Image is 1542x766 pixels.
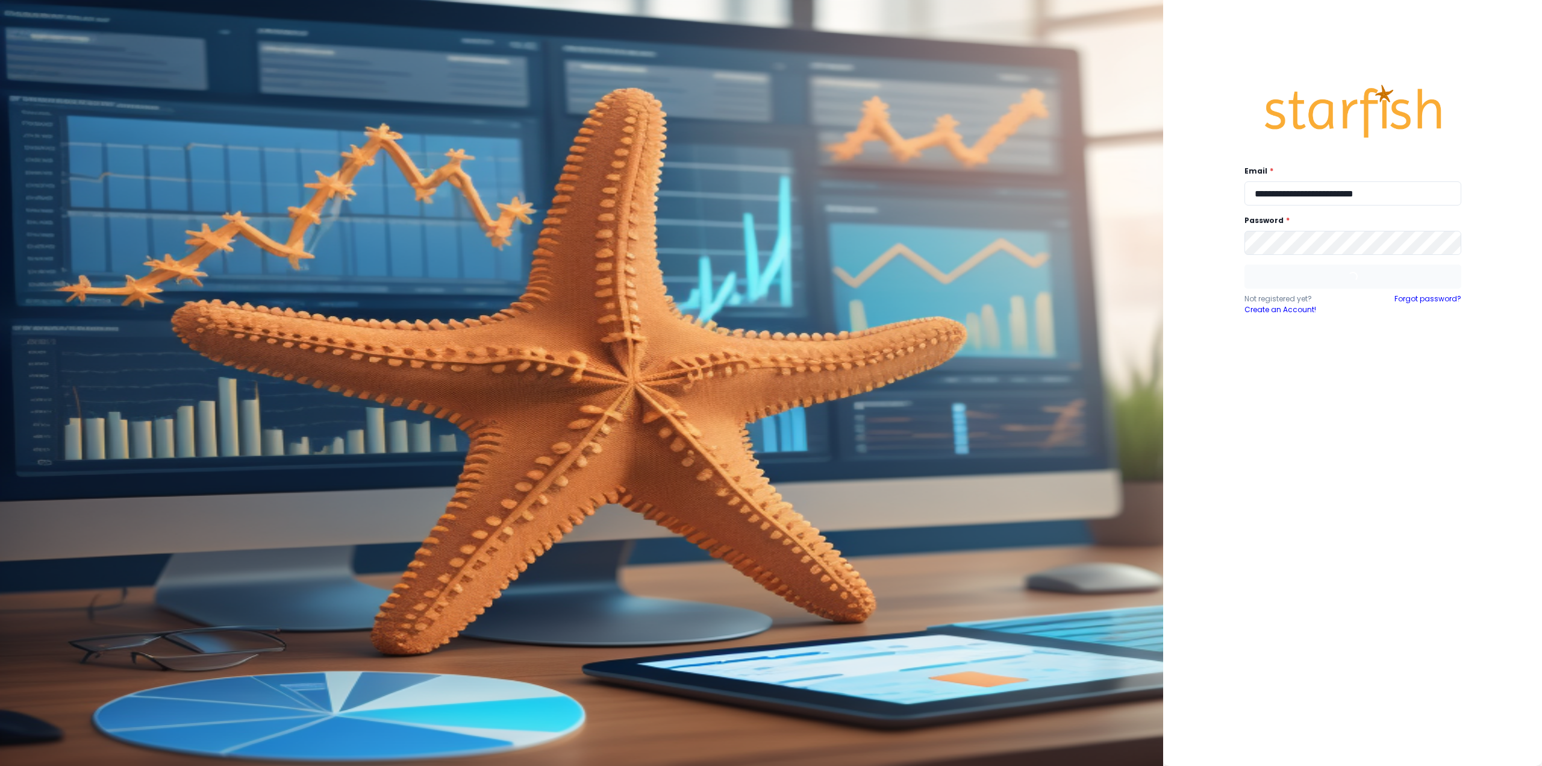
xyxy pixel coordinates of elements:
a: Forgot password? [1394,294,1461,315]
label: Password [1244,215,1454,226]
a: Create an Account! [1244,304,1353,315]
img: Logo.42cb71d561138c82c4ab.png [1263,74,1443,149]
p: Not registered yet? [1244,294,1353,304]
label: Email [1244,166,1454,177]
